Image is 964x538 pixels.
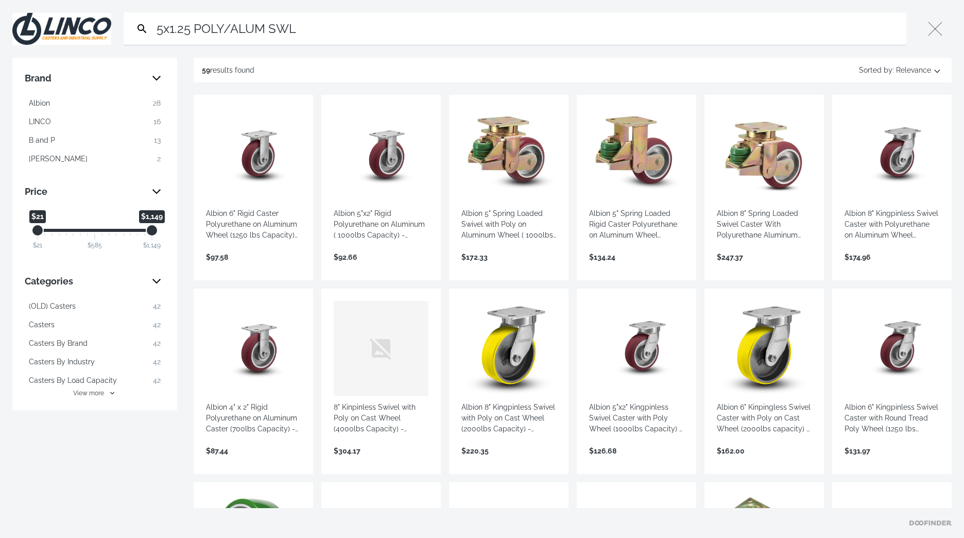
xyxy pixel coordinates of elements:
div: results found [202,62,254,78]
svg: Sort [931,64,943,76]
span: Casters [29,320,55,330]
span: Casters By Load Capacity [29,375,117,386]
span: Price [25,183,144,200]
button: Casters 42 [25,316,165,333]
img: Close [12,13,111,45]
a: Doofinder home page [909,520,952,526]
span: 42 [153,375,161,386]
span: LINCO [29,116,51,127]
input: Search… [154,12,902,45]
span: Casters By Brand [29,338,88,349]
button: Casters By Industry 42 [25,354,165,370]
span: Casters By Industry [29,357,95,367]
span: 42 [153,301,161,312]
div: $585 [88,241,102,250]
button: Albion 28 [25,95,165,111]
span: Brand [25,70,144,87]
strong: 59 [202,66,210,74]
button: (OLD) Casters 42 [25,298,165,314]
div: Maximum Price [146,224,158,237]
span: 28 [153,98,161,109]
span: (OLD) Casters [29,301,76,312]
span: 2 [157,154,161,164]
span: [PERSON_NAME] [29,154,88,164]
button: Close [919,12,952,45]
span: Categories [25,273,144,290]
button: B and P 13 [25,132,165,148]
span: 13 [154,135,161,146]
span: View more [73,389,104,398]
div: $21 [33,241,42,250]
button: View more [25,389,165,398]
button: [PERSON_NAME] 2 [25,150,165,167]
span: Albion [29,98,50,109]
button: Sorted by:Relevance Sort [857,62,943,78]
span: 42 [153,320,161,330]
span: Relevance [896,62,931,78]
button: Casters By Brand 42 [25,335,165,351]
span: B and P [29,135,55,146]
svg: Search [136,23,148,35]
span: 16 [153,116,161,127]
div: Minimum Price [31,224,44,237]
div: $1,149 [143,241,161,250]
span: 42 [153,338,161,349]
span: 42 [153,357,161,367]
button: Casters By Load Capacity 42 [25,372,165,389]
button: LINCO 16 [25,113,165,130]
